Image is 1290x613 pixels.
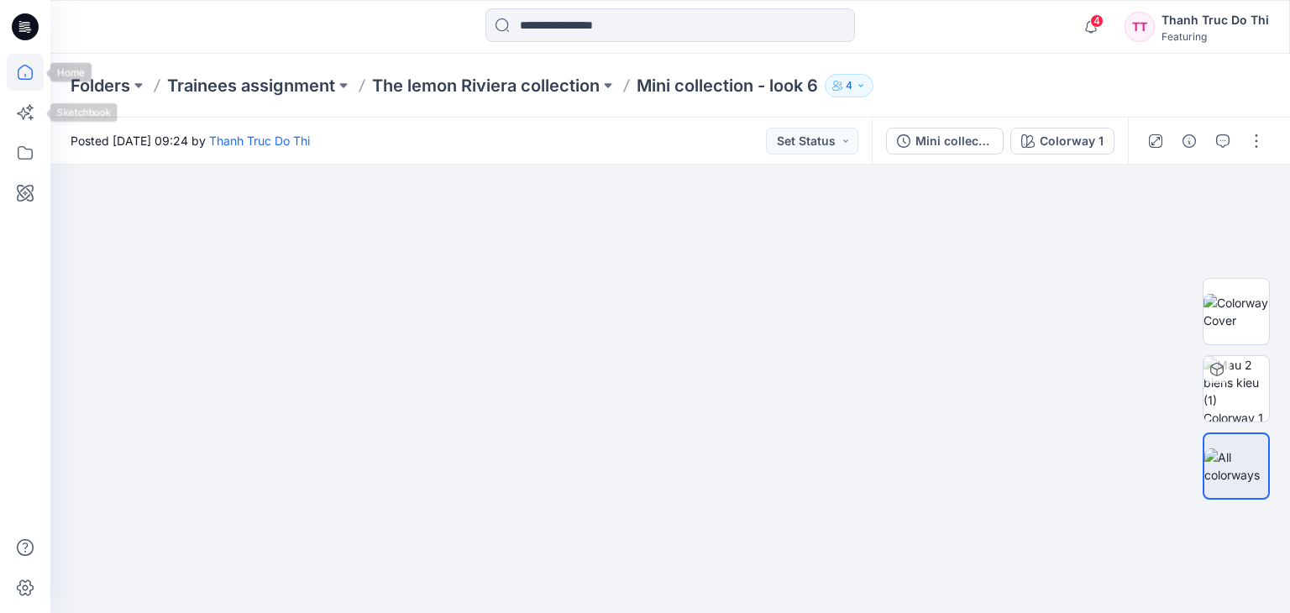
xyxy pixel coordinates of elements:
[825,74,873,97] button: 4
[886,128,1004,155] button: Mini collection look 6
[1203,356,1269,422] img: Mau 2 biens kieu (1) Colorway 1
[250,137,1090,613] img: eyJhbGciOiJIUzI1NiIsImtpZCI6IjAiLCJzbHQiOiJzZXMiLCJ0eXAiOiJKV1QifQ.eyJkYXRhIjp7InR5cGUiOiJzdG9yYW...
[1125,12,1155,42] div: TT
[846,76,852,95] p: 4
[915,132,993,150] div: Mini collection look 6
[1010,128,1114,155] button: Colorway 1
[167,74,335,97] a: Trainees assignment
[637,74,818,97] p: Mini collection - look 6
[209,134,310,148] a: Thanh Truc Do Thi
[1090,14,1104,28] span: 4
[1203,294,1269,329] img: Colorway Cover
[71,74,130,97] a: Folders
[1162,30,1269,43] div: Featuring
[372,74,600,97] a: The lemon Riviera collection
[71,132,310,149] span: Posted [DATE] 09:24 by
[1176,128,1203,155] button: Details
[1162,10,1269,30] div: Thanh Truc Do Thi
[1040,132,1104,150] div: Colorway 1
[1204,448,1268,484] img: All colorways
